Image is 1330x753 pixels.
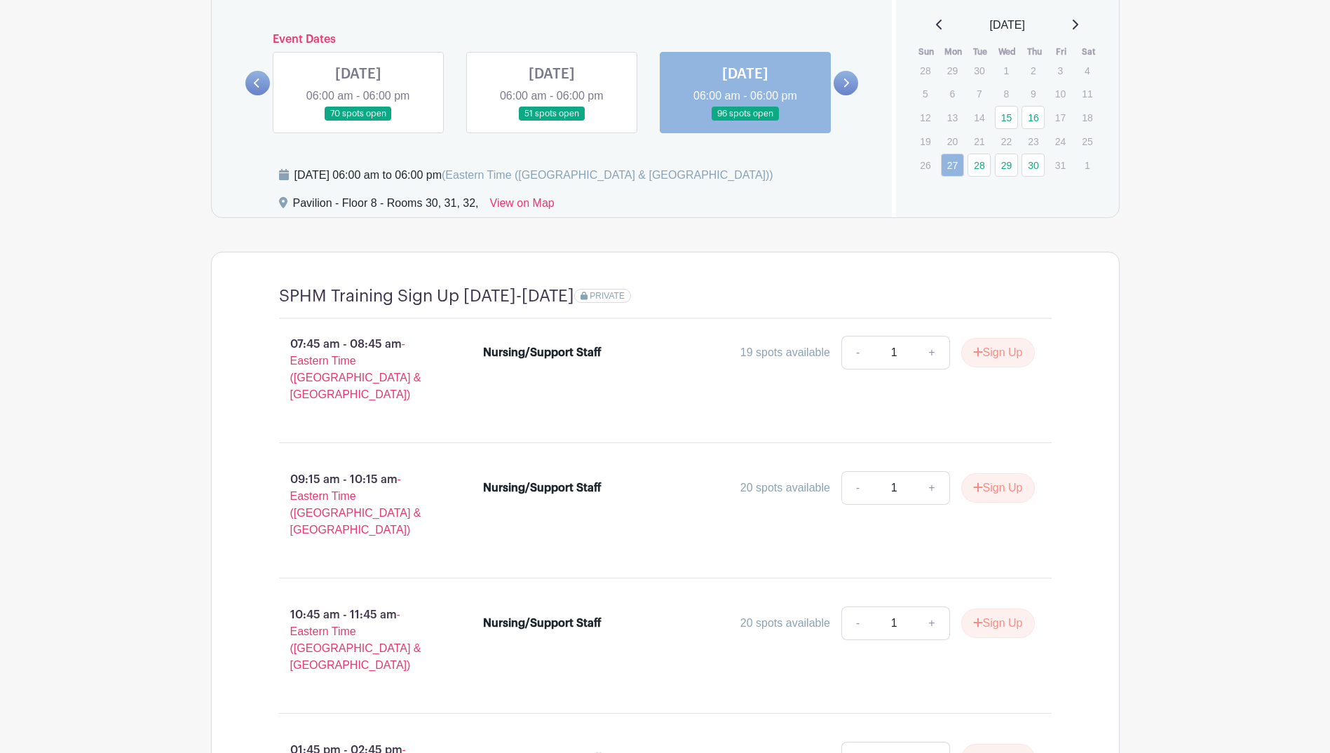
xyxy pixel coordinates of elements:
th: Wed [994,45,1022,59]
p: 30 [968,60,991,81]
th: Thu [1021,45,1048,59]
a: + [914,471,949,505]
span: - Eastern Time ([GEOGRAPHIC_DATA] & [GEOGRAPHIC_DATA]) [290,338,421,400]
p: 21 [968,130,991,152]
a: + [914,336,949,369]
a: 30 [1022,154,1045,177]
a: - [841,606,874,640]
p: 22 [995,130,1018,152]
p: 10 [1049,83,1072,104]
h6: Event Dates [270,33,834,46]
div: Pavilion - Floor 8 - Rooms 30, 31, 32, [293,195,479,217]
button: Sign Up [961,473,1035,503]
p: 25 [1075,130,1099,152]
p: 13 [941,107,964,128]
h4: SPHM Training Sign Up [DATE]-[DATE] [279,286,574,306]
p: 10:45 am - 11:45 am [257,601,461,679]
p: 20 [941,130,964,152]
p: 24 [1049,130,1072,152]
p: 17 [1049,107,1072,128]
span: - Eastern Time ([GEOGRAPHIC_DATA] & [GEOGRAPHIC_DATA]) [290,609,421,671]
p: 6 [941,83,964,104]
div: Nursing/Support Staff [483,615,602,632]
div: Nursing/Support Staff [483,480,602,496]
p: 26 [914,154,937,176]
a: 27 [941,154,964,177]
p: 2 [1022,60,1045,81]
span: (Eastern Time ([GEOGRAPHIC_DATA] & [GEOGRAPHIC_DATA])) [442,169,773,181]
p: 28 [914,60,937,81]
p: 07:45 am - 08:45 am [257,330,461,409]
p: 31 [1049,154,1072,176]
a: 15 [995,106,1018,129]
a: 16 [1022,106,1045,129]
button: Sign Up [961,338,1035,367]
p: 8 [995,83,1018,104]
th: Mon [940,45,968,59]
p: 12 [914,107,937,128]
th: Sun [913,45,940,59]
span: PRIVATE [590,291,625,301]
p: 1 [995,60,1018,81]
div: 19 spots available [740,344,830,361]
button: Sign Up [961,609,1035,638]
p: 29 [941,60,964,81]
a: - [841,471,874,505]
th: Sat [1075,45,1102,59]
th: Tue [967,45,994,59]
div: 20 spots available [740,615,830,632]
div: [DATE] 06:00 am to 06:00 pm [294,167,773,184]
p: 4 [1075,60,1099,81]
th: Fri [1048,45,1075,59]
p: 7 [968,83,991,104]
a: 28 [968,154,991,177]
div: Nursing/Support Staff [483,344,602,361]
a: 29 [995,154,1018,177]
p: 19 [914,130,937,152]
p: 18 [1075,107,1099,128]
p: 14 [968,107,991,128]
a: View on Map [490,195,555,217]
div: 20 spots available [740,480,830,496]
a: - [841,336,874,369]
a: + [914,606,949,640]
p: 09:15 am - 10:15 am [257,466,461,544]
p: 1 [1075,154,1099,176]
p: 23 [1022,130,1045,152]
p: 3 [1049,60,1072,81]
p: 9 [1022,83,1045,104]
span: - Eastern Time ([GEOGRAPHIC_DATA] & [GEOGRAPHIC_DATA]) [290,473,421,536]
p: 11 [1075,83,1099,104]
p: 5 [914,83,937,104]
span: [DATE] [990,17,1025,34]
